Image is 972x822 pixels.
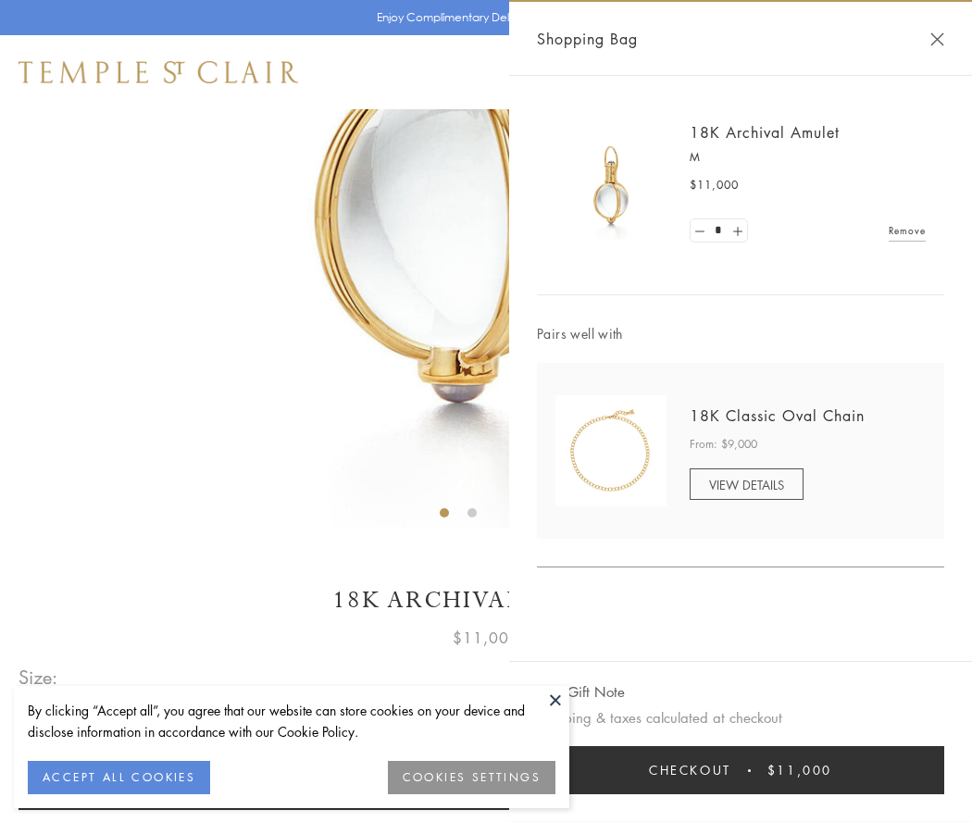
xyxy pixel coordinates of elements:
[690,468,804,500] a: VIEW DETAILS
[28,761,210,794] button: ACCEPT ALL COOKIES
[537,706,944,729] p: Shipping & taxes calculated at checkout
[690,122,840,143] a: 18K Archival Amulet
[19,584,953,616] h1: 18K Archival Amulet
[537,27,638,51] span: Shopping Bag
[453,626,519,650] span: $11,000
[388,761,555,794] button: COOKIES SETTINGS
[690,405,865,426] a: 18K Classic Oval Chain
[19,662,59,692] span: Size:
[709,476,784,493] span: VIEW DETAILS
[28,700,555,742] div: By clicking “Accept all”, you agree that our website can store cookies on your device and disclos...
[377,8,587,27] p: Enjoy Complimentary Delivery & Returns
[537,680,625,704] button: Add Gift Note
[691,219,709,243] a: Set quantity to 0
[649,760,731,780] span: Checkout
[537,323,944,344] span: Pairs well with
[555,395,667,506] img: N88865-OV18
[690,148,926,167] p: M
[889,220,926,241] a: Remove
[690,176,739,194] span: $11,000
[690,435,757,454] span: From: $9,000
[537,746,944,794] button: Checkout $11,000
[555,130,667,241] img: 18K Archival Amulet
[728,219,746,243] a: Set quantity to 2
[19,61,298,83] img: Temple St. Clair
[930,32,944,46] button: Close Shopping Bag
[767,760,832,780] span: $11,000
